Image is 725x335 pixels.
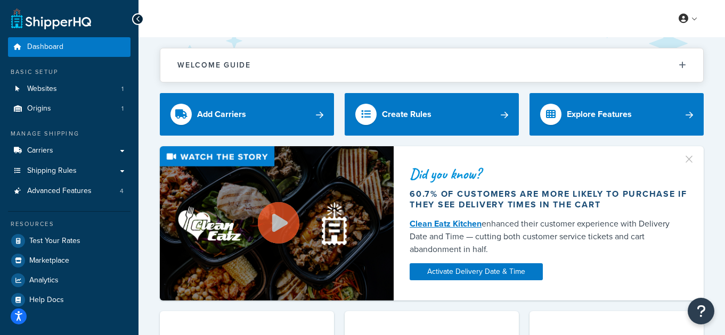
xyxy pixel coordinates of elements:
span: Dashboard [27,43,63,52]
a: Explore Features [530,93,704,136]
div: 60.7% of customers are more likely to purchase if they see delivery times in the cart [410,189,688,210]
div: enhanced their customer experience with Delivery Date and Time — cutting both customer service ti... [410,217,688,256]
a: Origins1 [8,99,131,119]
div: Manage Shipping [8,129,131,138]
div: Did you know? [410,166,688,181]
li: Websites [8,79,131,99]
div: Add Carriers [197,107,246,122]
span: 4 [120,187,124,196]
span: Origins [27,104,51,113]
a: Add Carriers [160,93,334,136]
img: Video thumbnail [160,146,394,300]
span: Help Docs [29,296,64,305]
span: Marketplace [29,256,69,265]
a: Create Rules [345,93,519,136]
a: Activate Delivery Date & Time [410,263,543,280]
a: Advanced Features4 [8,181,131,201]
a: Help Docs [8,290,131,309]
span: Analytics [29,276,59,285]
div: Explore Features [567,107,632,122]
span: Advanced Features [27,187,92,196]
span: 1 [121,104,124,113]
a: Dashboard [8,37,131,57]
span: Carriers [27,146,53,155]
a: Marketplace [8,251,131,270]
span: Websites [27,85,57,94]
span: Shipping Rules [27,166,77,175]
button: Welcome Guide [160,48,703,82]
li: Origins [8,99,131,119]
h2: Welcome Guide [177,61,251,69]
div: Basic Setup [8,68,131,77]
a: Clean Eatz Kitchen [410,217,482,230]
span: 1 [121,85,124,94]
div: Create Rules [382,107,431,122]
a: Websites1 [8,79,131,99]
button: Open Resource Center [688,298,714,324]
a: Shipping Rules [8,161,131,181]
a: Test Your Rates [8,231,131,250]
div: Resources [8,220,131,229]
li: Advanced Features [8,181,131,201]
a: Carriers [8,141,131,161]
a: Analytics [8,271,131,290]
span: Test Your Rates [29,237,80,246]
